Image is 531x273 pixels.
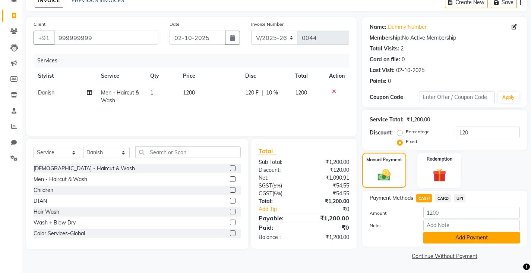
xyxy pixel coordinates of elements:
[183,89,195,96] span: 1200
[253,174,304,182] div: Net:
[423,232,520,243] button: Add Payment
[366,156,402,163] label: Manual Payment
[396,66,424,74] div: 02-10-2025
[498,92,519,103] button: Apply
[34,176,87,183] div: Men - Haircut & Wash
[34,68,97,84] th: Stylist
[370,194,413,202] span: Payment Methods
[435,194,451,202] span: CARD
[34,186,53,194] div: Children
[295,89,307,96] span: 1200
[253,158,304,166] div: Sub Total:
[370,45,399,53] div: Total Visits:
[266,89,278,97] span: 10 %
[364,252,526,260] a: Continue Without Payment
[370,66,395,74] div: Last Visit:
[370,34,520,42] div: No Active Membership
[253,233,304,241] div: Balance :
[312,205,355,213] div: ₹0
[364,210,418,217] label: Amount:
[427,156,452,162] label: Redemption
[251,21,284,28] label: Invoice Number
[253,198,304,205] div: Total:
[304,223,354,232] div: ₹0
[274,183,281,189] span: 5%
[370,93,420,101] div: Coupon Code
[388,77,391,85] div: 0
[304,214,354,223] div: ₹1,200.00
[34,197,47,205] div: DTAN
[370,116,404,124] div: Service Total:
[150,89,153,96] span: 1
[420,91,495,103] input: Enter Offer / Coupon Code
[304,198,354,205] div: ₹1,200.00
[101,89,139,104] span: Men - Haircut & Wash
[34,230,85,238] div: Color Services-Global
[259,182,272,189] span: SGST
[406,138,417,145] label: Fixed
[423,220,520,231] input: Add Note
[370,56,400,63] div: Card on file:
[253,190,304,198] div: ( )
[259,190,272,197] span: CGST
[262,89,263,97] span: |
[274,190,281,196] span: 5%
[34,219,76,227] div: Wash + Blow Dry
[304,174,354,182] div: ₹1,090.91
[241,68,291,84] th: Disc
[406,128,430,135] label: Percentage
[253,182,304,190] div: ( )
[429,167,451,184] img: _gift.svg
[304,166,354,174] div: ₹120.00
[374,168,395,183] img: _cash.svg
[34,31,54,45] button: +91
[304,233,354,241] div: ₹1,200.00
[454,194,465,202] span: UPI
[253,223,304,232] div: Paid:
[34,54,355,68] div: Services
[402,56,405,63] div: 0
[253,214,304,223] div: Payable:
[291,68,324,84] th: Total
[54,31,158,45] input: Search by Name/Mobile/Email/Code
[259,147,276,155] span: Total
[407,116,430,124] div: ₹1,200.00
[146,68,178,84] th: Qty
[370,34,402,42] div: Membership:
[416,194,432,202] span: CASH
[253,166,304,174] div: Discount:
[38,89,54,96] span: Danish
[370,23,386,31] div: Name:
[135,146,241,158] input: Search or Scan
[304,190,354,198] div: ₹54.55
[423,207,520,218] input: Amount
[304,158,354,166] div: ₹1,200.00
[370,77,386,85] div: Points:
[178,68,241,84] th: Price
[388,23,427,31] a: Dummy Number
[370,129,393,137] div: Discount:
[170,21,180,28] label: Date
[34,165,135,173] div: [DEMOGRAPHIC_DATA] - Haircut & Wash
[364,222,418,229] label: Note:
[97,68,146,84] th: Service
[34,21,45,28] label: Client
[34,208,59,216] div: Hair Wash
[253,205,312,213] a: Add Tip
[401,45,404,53] div: 2
[325,68,349,84] th: Action
[304,182,354,190] div: ₹54.55
[245,89,259,97] span: 120 F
